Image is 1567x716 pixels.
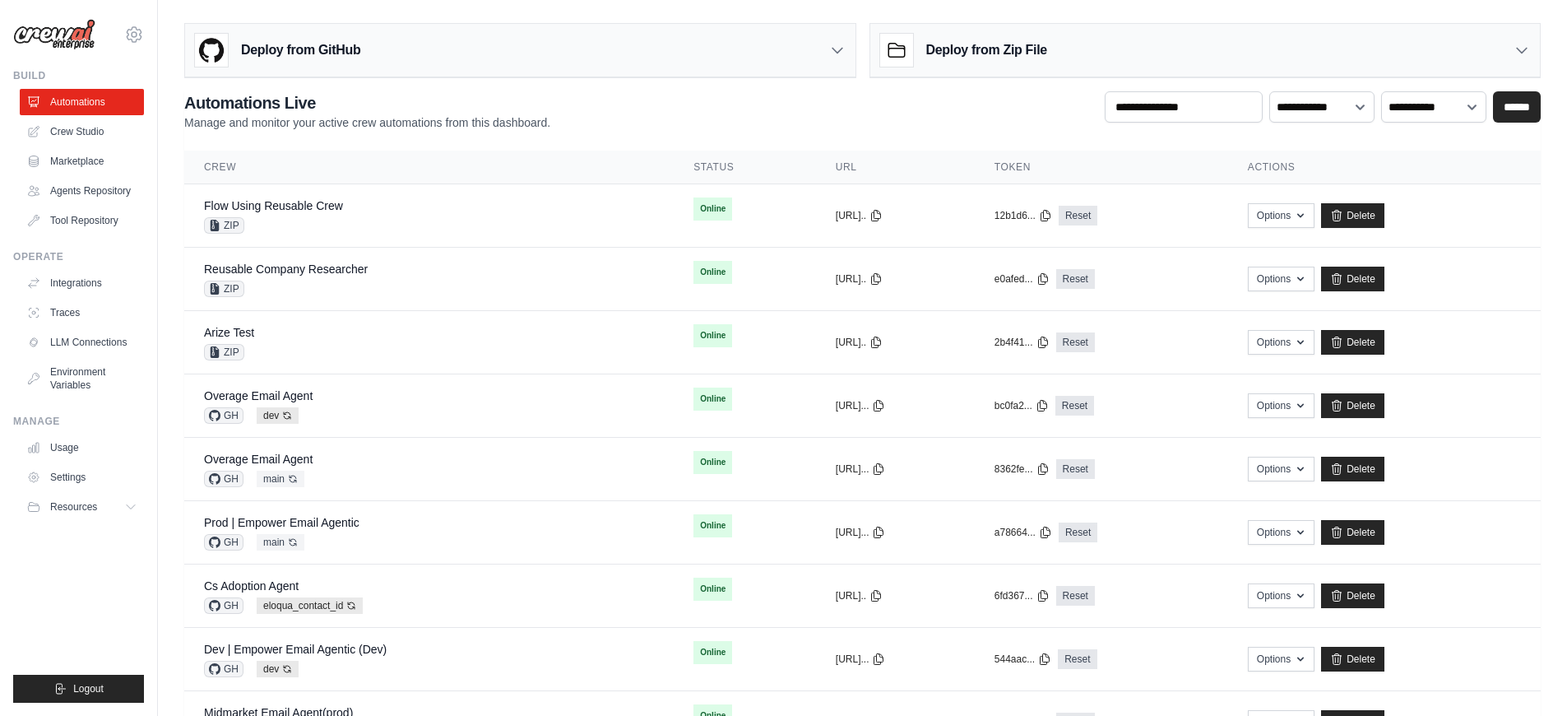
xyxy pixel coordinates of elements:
[204,326,254,339] a: Arize Test
[994,399,1049,412] button: bc0fa2...
[204,199,343,212] a: Flow Using Reusable Crew
[20,207,144,234] a: Tool Repository
[20,300,144,326] a: Traces
[204,344,244,360] span: ZIP
[1321,393,1384,418] a: Delete
[1248,393,1314,418] button: Options
[994,463,1050,476] button: 8362fe...
[13,19,95,50] img: Logo
[1058,649,1096,669] a: Reset
[20,178,144,204] a: Agents Repository
[1248,583,1314,608] button: Options
[1248,520,1314,545] button: Options
[1321,583,1384,608] a: Delete
[204,453,313,466] a: Overage Email Agent
[257,407,299,424] span: dev
[204,579,299,593] a: Cs Adoption Agent
[204,217,244,234] span: ZIP
[257,597,363,614] span: eloqua_contact_id
[693,198,732,221] span: Online
[13,415,144,428] div: Manage
[693,261,732,284] span: Online
[975,151,1228,184] th: Token
[693,641,732,664] span: Online
[1248,647,1314,672] button: Options
[204,263,368,276] a: Reusable Company Researcher
[13,675,144,703] button: Logout
[994,272,1050,286] button: e0afed...
[204,471,243,487] span: GH
[1056,269,1095,289] a: Reset
[1248,267,1314,291] button: Options
[994,209,1052,222] button: 12b1d6...
[994,526,1052,539] button: a78664...
[257,534,304,551] span: main
[1055,396,1094,416] a: Reset
[204,643,387,656] a: Dev | Empower Email Agentic (Dev)
[1321,330,1384,355] a: Delete
[1321,203,1384,228] a: Delete
[816,151,975,184] th: URL
[1248,203,1314,228] button: Options
[73,682,104,695] span: Logout
[1248,457,1314,481] button: Options
[1056,332,1095,352] a: Reset
[1056,459,1095,479] a: Reset
[20,464,144,491] a: Settings
[20,359,144,398] a: Environment Variables
[693,388,732,411] span: Online
[994,653,1051,666] button: 544aac...
[1248,330,1314,355] button: Options
[994,336,1050,349] button: 2b4f41...
[1059,523,1097,542] a: Reset
[693,514,732,537] span: Online
[1228,151,1541,184] th: Actions
[20,494,144,520] button: Resources
[204,534,243,551] span: GH
[257,661,299,677] span: dev
[13,69,144,82] div: Build
[184,91,550,114] h2: Automations Live
[204,516,359,529] a: Prod | Empower Email Agentic
[1321,520,1384,545] a: Delete
[20,270,144,296] a: Integrations
[184,114,550,131] p: Manage and monitor your active crew automations from this dashboard.
[20,148,144,174] a: Marketplace
[20,329,144,356] a: LLM Connections
[693,578,732,601] span: Online
[1321,267,1384,291] a: Delete
[241,40,360,60] h3: Deploy from GitHub
[204,281,244,297] span: ZIP
[204,407,243,424] span: GH
[50,500,97,514] span: Resources
[204,389,313,402] a: Overage Email Agent
[926,40,1047,60] h3: Deploy from Zip File
[693,451,732,474] span: Online
[20,89,144,115] a: Automations
[1321,457,1384,481] a: Delete
[184,151,674,184] th: Crew
[195,34,228,67] img: GitHub Logo
[1056,586,1095,606] a: Reset
[204,597,243,614] span: GH
[693,324,732,347] span: Online
[674,151,816,184] th: Status
[20,119,144,145] a: Crew Studio
[204,661,243,677] span: GH
[994,589,1050,602] button: 6fd367...
[1321,647,1384,672] a: Delete
[1059,206,1097,225] a: Reset
[20,435,144,461] a: Usage
[257,471,304,487] span: main
[13,250,144,263] div: Operate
